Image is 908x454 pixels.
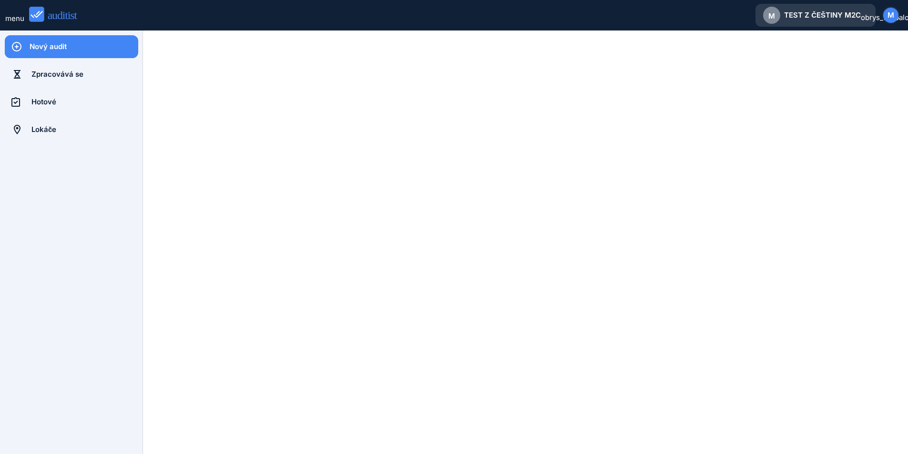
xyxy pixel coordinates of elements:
font: M [768,11,775,20]
a: Lokáče [5,118,138,141]
button: MTEST Z ČEŠTINY M2C [755,4,876,27]
font: Nový audit [30,42,67,51]
img: auditist_logo_new.svg [29,7,86,22]
font: menu [5,14,24,23]
button: M [882,7,899,24]
a: Zpracovává se [5,63,138,86]
font: Lokáče [31,125,56,134]
font: Hotové [31,97,56,106]
font: Zpracovává se [31,70,83,79]
font: M [888,10,894,20]
font: TEST Z ČEŠTINY M2C [784,10,861,20]
a: Hotové [5,91,138,113]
